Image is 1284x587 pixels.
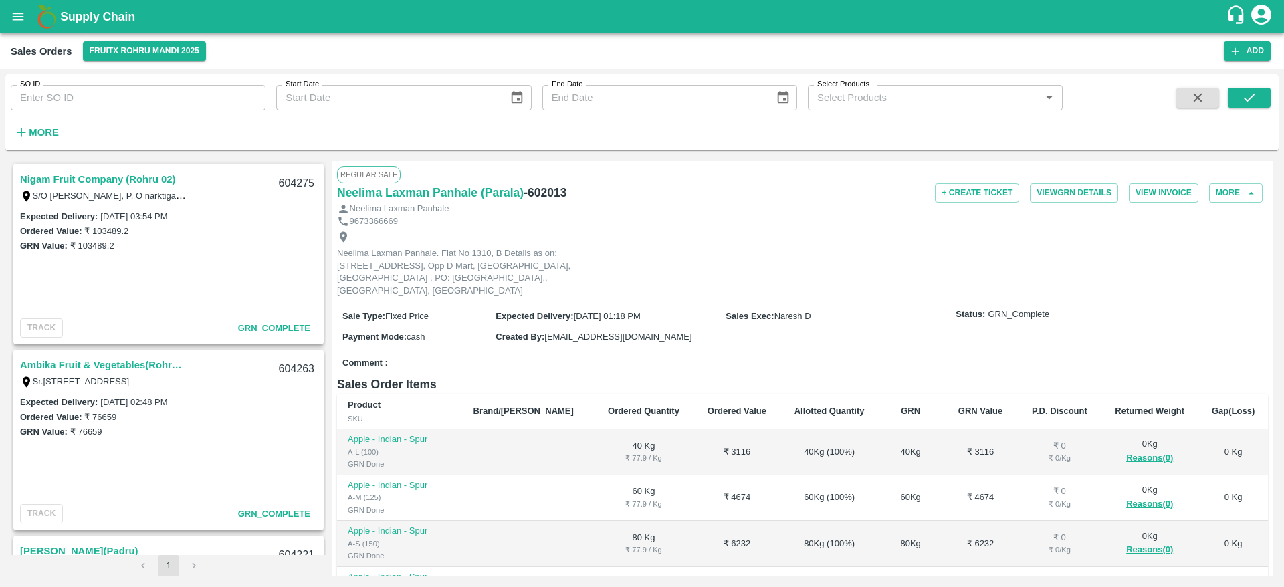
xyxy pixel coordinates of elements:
b: Ordered Quantity [608,406,679,416]
p: Apple - Indian - Spur [348,571,452,584]
b: Ordered Value [708,406,766,416]
label: Select Products [817,79,869,90]
p: Apple - Indian - Spur [348,479,452,492]
button: Choose date [770,85,796,110]
div: A-M (125) [348,491,452,503]
div: A-S (150) [348,538,452,550]
td: 40 Kg [594,429,694,475]
label: ₹ 76659 [70,427,102,437]
div: 60 Kg ( 100 %) [791,491,868,504]
label: Sale Type : [342,311,385,321]
label: [DATE] 02:48 PM [100,397,167,407]
td: 0 Kg [1198,429,1268,475]
div: 40 Kg ( 100 %) [791,446,868,459]
p: Neelima Laxman Panhale. Flat No 1310, B Details as on: [STREET_ADDRESS], Opp D Mart, [GEOGRAPHIC_... [337,247,638,297]
div: 60 Kg [889,491,932,504]
div: 604275 [271,168,322,199]
button: View Invoice [1129,183,1198,203]
label: [DATE] 03:54 PM [100,211,167,221]
div: 604263 [271,354,322,385]
button: More [11,121,62,144]
div: ₹ 0 / Kg [1029,498,1091,510]
button: Select DC [83,41,206,61]
p: Apple - Indian - Spur [348,433,452,446]
span: GRN_Complete [988,308,1049,321]
label: GRN Value: [20,427,68,437]
label: S/O [PERSON_NAME], P. O narktigaj, ward no 012,Narkatiaganj, [GEOGRAPHIC_DATA] , [GEOGRAPHIC_DATA... [33,190,795,201]
td: 60 Kg [594,475,694,521]
label: Status: [956,308,985,321]
td: ₹ 3116 [693,429,780,475]
p: Neelima Laxman Panhale [350,203,449,215]
button: Reasons(0) [1111,542,1188,558]
p: 9673366669 [350,215,398,228]
label: Created By : [496,332,544,342]
h6: Neelima Laxman Panhale (Parala) [337,183,524,202]
div: 40 Kg [889,446,932,459]
button: More [1209,183,1263,203]
b: Gap(Loss) [1212,406,1255,416]
div: 80 Kg ( 100 %) [791,538,868,550]
span: cash [407,332,425,342]
label: Expected Delivery : [20,397,98,407]
button: Reasons(0) [1111,497,1188,512]
b: P.D. Discount [1032,406,1087,416]
a: Nigam Fruit Company (Rohru 02) [20,170,176,188]
td: 0 Kg [1198,521,1268,567]
div: 0 Kg [1111,530,1188,558]
button: open drawer [3,1,33,32]
label: ₹ 103489.2 [70,241,114,251]
button: ViewGRN Details [1030,183,1118,203]
td: 80 Kg [594,521,694,567]
b: GRN Value [958,406,1002,416]
nav: pagination navigation [130,555,207,576]
div: ₹ 77.9 / Kg [605,544,683,556]
td: ₹ 4674 [943,475,1019,521]
input: End Date [542,85,765,110]
span: Regular Sale [337,166,401,183]
button: Choose date [504,85,530,110]
span: GRN_Complete [238,323,310,333]
div: ₹ 0 / Kg [1029,452,1091,464]
b: Brand/[PERSON_NAME] [473,406,574,416]
span: Fixed Price [385,311,429,321]
span: [EMAIL_ADDRESS][DOMAIN_NAME] [544,332,691,342]
span: [DATE] 01:18 PM [574,311,641,321]
input: Start Date [276,85,499,110]
button: Open [1041,89,1058,106]
div: A-L (100) [348,446,452,458]
span: Naresh D [774,311,811,321]
a: [PERSON_NAME](Padru) [20,542,138,560]
label: End Date [552,79,582,90]
td: ₹ 6232 [943,521,1019,567]
p: Apple - Indian - Spur [348,525,452,538]
input: Select Products [812,89,1037,106]
label: Ordered Value: [20,412,82,422]
h6: Sales Order Items [337,375,1268,394]
div: ₹ 0 [1029,440,1091,453]
b: Allotted Quantity [794,406,865,416]
label: Comment : [342,357,388,370]
div: account of current user [1249,3,1273,31]
div: Sales Orders [11,43,72,60]
div: 604221 [271,540,322,571]
div: GRN Done [348,550,452,562]
h6: - 602013 [524,183,566,202]
label: SO ID [20,79,40,90]
div: customer-support [1226,5,1249,29]
label: ₹ 76659 [84,412,116,422]
td: ₹ 4674 [693,475,780,521]
b: GRN [901,406,920,416]
label: Start Date [286,79,319,90]
b: Supply Chain [60,10,135,23]
div: GRN Done [348,458,452,470]
a: Ambika Fruit & Vegetables(Rohru 02) [20,356,187,374]
button: Reasons(0) [1111,451,1188,466]
label: Expected Delivery : [20,211,98,221]
a: Supply Chain [60,7,1226,26]
div: ₹ 0 [1029,485,1091,498]
label: Sales Exec : [726,311,774,321]
button: page 1 [158,555,179,576]
button: Add [1224,41,1271,61]
b: Product [348,400,381,410]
